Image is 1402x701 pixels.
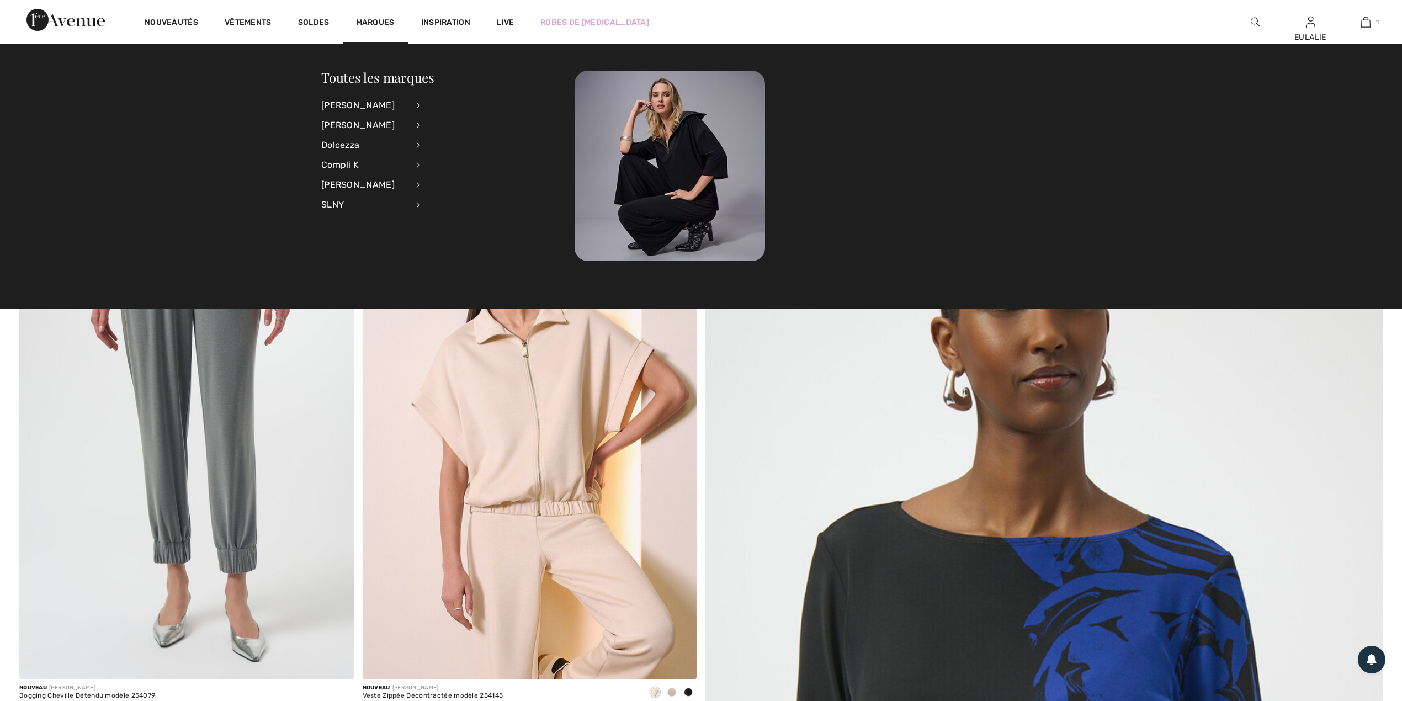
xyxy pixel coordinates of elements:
div: [PERSON_NAME] [321,115,408,135]
a: Se connecter [1306,17,1315,27]
span: Nouveau [19,684,47,691]
a: Soldes [298,18,330,29]
a: Vêtements [225,18,272,29]
img: Jogging Cheville Détendu modèle 254079. Grey melange [19,178,354,679]
div: SLNY [321,195,408,215]
div: [PERSON_NAME] [19,684,155,692]
a: Marques [356,18,395,29]
a: Toutes les marques [321,68,434,86]
span: Inspiration [421,18,470,29]
img: Mes infos [1306,15,1315,29]
a: Live [497,17,514,28]
a: Nouveautés [145,18,198,29]
img: 1ère Avenue [26,9,105,31]
img: 250825112724_78e08acc85da6.jpg [575,71,765,261]
a: Robes de [MEDICAL_DATA] [540,17,649,28]
a: 1 [1339,15,1393,29]
img: recherche [1251,15,1260,29]
div: [PERSON_NAME] [321,175,408,195]
div: EULALIE [1283,31,1337,43]
div: [PERSON_NAME] [321,95,408,115]
div: Dolcezza [321,135,408,155]
div: [PERSON_NAME] [363,684,503,692]
img: Mon panier [1361,15,1371,29]
span: 1 [1376,17,1379,27]
div: Compli K [321,155,408,175]
img: Veste Zippée Décontractée modèle 254145. Noir [363,178,697,679]
div: Jogging Cheville Détendu modèle 254079 [19,692,155,700]
div: Veste Zippée Décontractée modèle 254145 [363,692,503,700]
span: Nouveau [363,684,390,691]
